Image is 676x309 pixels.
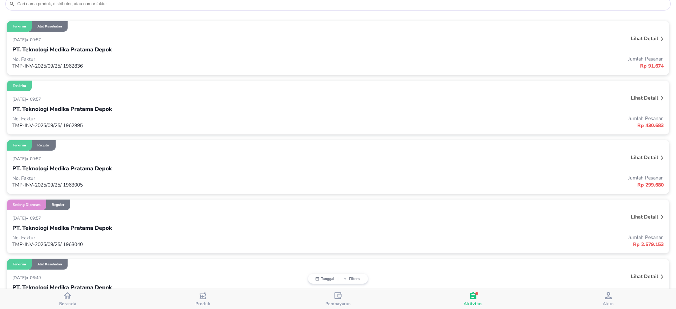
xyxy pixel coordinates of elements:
[30,37,43,43] p: 09:57
[270,289,406,309] button: Pembayaran
[30,215,43,221] p: 09:57
[12,224,112,232] p: PT. Teknologi Medika Pratama Depok
[17,1,667,7] input: Cari nama produk, distributor, atau nomor faktur
[13,24,26,29] p: Terkirim
[12,45,112,54] p: PT. Teknologi Medika Pratama Depok
[12,164,112,173] p: PT. Teknologi Medika Pratama Depok
[541,289,676,309] button: Akun
[52,202,64,207] p: Reguler
[12,182,338,188] p: TMP-INV-2025/09/25/ 1963005
[12,115,338,122] p: No. Faktur
[338,62,664,70] p: Rp 91.674
[195,301,211,307] span: Produk
[12,156,30,162] p: [DATE] •
[338,181,664,189] p: Rp 299.680
[12,122,338,129] p: TMP-INV-2025/09/25/ 1962995
[37,262,62,267] p: Alat Kesehatan
[406,289,541,309] button: Aktivitas
[135,289,270,309] button: Produk
[13,143,26,148] p: Terkirim
[631,214,658,220] p: Lihat detail
[338,115,664,122] p: Jumlah Pesanan
[464,301,482,307] span: Aktivitas
[338,56,664,62] p: Jumlah Pesanan
[12,96,30,102] p: [DATE] •
[30,156,43,162] p: 09:57
[338,241,664,248] p: Rp 2.579.153
[338,234,664,241] p: Jumlah Pesanan
[631,95,658,101] p: Lihat detail
[37,24,62,29] p: Alat Kesehatan
[59,301,76,307] span: Beranda
[13,262,26,267] p: Terkirim
[338,277,364,281] button: Filters
[12,63,338,69] p: TMP-INV-2025/09/25/ 1962836
[12,241,338,248] p: TMP-INV-2025/09/25/ 1963040
[12,37,30,43] p: [DATE] •
[12,234,338,241] p: No. Faktur
[12,56,338,63] p: No. Faktur
[30,96,43,102] p: 09:57
[13,83,26,88] p: Terkirim
[603,301,614,307] span: Akun
[325,301,351,307] span: Pembayaran
[37,143,50,148] p: Reguler
[338,122,664,129] p: Rp 430.683
[631,35,658,42] p: Lihat detail
[338,175,664,181] p: Jumlah Pesanan
[631,273,658,280] p: Lihat detail
[12,215,30,221] p: [DATE] •
[13,202,40,207] p: Sedang diproses
[12,175,338,182] p: No. Faktur
[312,277,338,281] button: Tanggal
[631,154,658,161] p: Lihat detail
[12,283,112,292] p: PT. Teknologi Medika Pratama Depok
[12,105,112,113] p: PT. Teknologi Medika Pratama Depok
